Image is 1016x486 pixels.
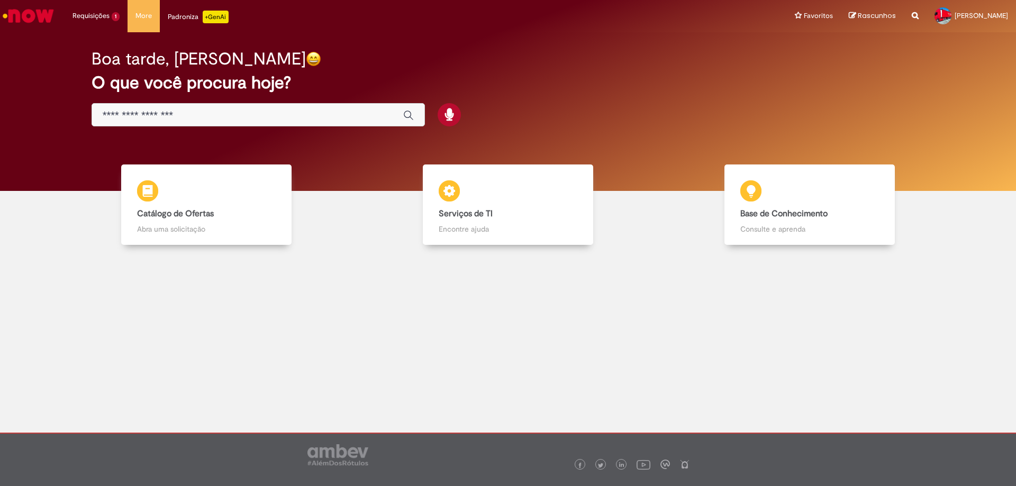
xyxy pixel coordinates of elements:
[92,50,306,68] h2: Boa tarde, [PERSON_NAME]
[135,11,152,21] span: More
[849,11,896,21] a: Rascunhos
[955,11,1008,20] span: [PERSON_NAME]
[740,224,879,234] p: Consulte e aprenda
[72,11,110,21] span: Requisições
[137,208,214,219] b: Catálogo de Ofertas
[307,444,368,465] img: logo_footer_ambev_rotulo_gray.png
[137,224,276,234] p: Abra uma solicitação
[203,11,229,23] p: +GenAi
[357,164,659,245] a: Serviços de TI Encontre ajuda
[659,164,960,245] a: Base de Conhecimento Consulte e aprenda
[92,74,925,92] h2: O que você procura hoje?
[577,463,583,468] img: logo_footer_facebook.png
[598,463,603,468] img: logo_footer_twitter.png
[740,208,828,219] b: Base de Conhecimento
[439,208,493,219] b: Serviços de TI
[660,460,670,469] img: logo_footer_workplace.png
[439,224,577,234] p: Encontre ajuda
[637,457,650,471] img: logo_footer_youtube.png
[1,5,56,26] img: ServiceNow
[168,11,229,23] div: Padroniza
[858,11,896,21] span: Rascunhos
[56,164,357,245] a: Catálogo de Ofertas Abra uma solicitação
[306,51,321,67] img: happy-face.png
[619,462,624,469] img: logo_footer_linkedin.png
[804,11,833,21] span: Favoritos
[680,460,690,469] img: logo_footer_naosei.png
[112,12,120,21] span: 1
